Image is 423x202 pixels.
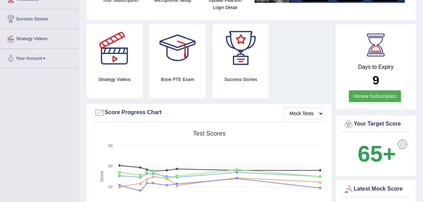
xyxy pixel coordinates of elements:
a: Your Account [0,49,79,66]
a: Strategy Videos [0,29,79,46]
a: Success Stories [0,9,79,27]
a: Renew Subscription [349,90,401,102]
h4: Book PTE Exam [150,76,206,83]
b: 9 [372,73,379,87]
text: 90 [108,144,113,148]
h4: Days to Expiry [343,64,408,70]
text: 30 [108,185,113,189]
div: Your Target Score [343,119,408,129]
text: 60 [108,164,113,168]
div: Latest Mock Score [343,184,408,194]
h4: Success Stories [213,76,269,83]
b: 65+ [358,141,396,166]
tspan: Score [99,171,104,182]
h4: Strategy Videos [86,76,143,83]
div: Score Progress Chart [94,108,324,118]
tspan: Test scores [193,130,225,137]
